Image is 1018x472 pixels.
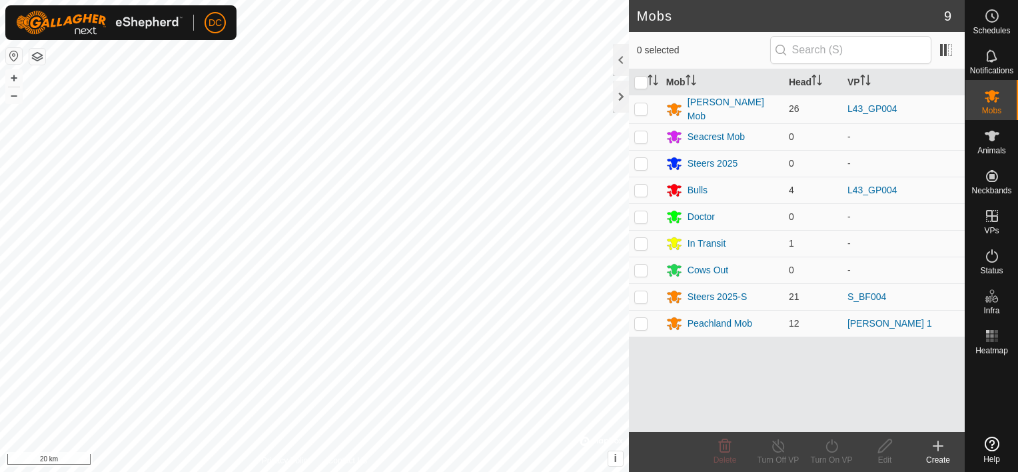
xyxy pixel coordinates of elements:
button: Reset Map [6,48,22,64]
td: - [842,230,965,257]
td: - [842,203,965,230]
th: Head [783,69,842,95]
a: Help [965,431,1018,469]
span: 0 [789,265,794,275]
span: 0 [789,211,794,222]
span: Heatmap [975,347,1008,355]
div: Create [911,454,965,466]
span: 0 [789,131,794,142]
p-sorticon: Activate to sort [648,77,658,87]
span: 1 [789,238,794,249]
a: Privacy Policy [262,455,312,467]
div: Edit [858,454,911,466]
button: – [6,87,22,103]
span: 9 [944,6,951,26]
span: 0 [789,158,794,169]
span: Help [983,455,1000,463]
span: Delete [714,455,737,465]
a: [PERSON_NAME] 1 [847,318,932,329]
span: VPs [984,227,999,235]
h2: Mobs [637,8,944,24]
p-sorticon: Activate to sort [860,77,871,87]
a: Contact Us [328,455,367,467]
a: S_BF004 [847,291,886,302]
div: Seacrest Mob [688,130,745,144]
a: L43_GP004 [847,185,897,195]
span: 12 [789,318,799,329]
td: - [842,123,965,150]
span: Animals [977,147,1006,155]
div: Cows Out [688,263,728,277]
span: 4 [789,185,794,195]
input: Search (S) [770,36,931,64]
td: - [842,150,965,177]
span: 21 [789,291,799,302]
div: Doctor [688,210,715,224]
span: Schedules [973,27,1010,35]
span: DC [209,16,222,30]
span: Notifications [970,67,1013,75]
button: + [6,70,22,86]
span: Neckbands [971,187,1011,195]
span: 26 [789,103,799,114]
th: Mob [661,69,783,95]
img: Gallagher Logo [16,11,183,35]
th: VP [842,69,965,95]
a: L43_GP004 [847,103,897,114]
div: Steers 2025 [688,157,738,171]
span: 0 selected [637,43,770,57]
span: i [614,453,617,464]
div: Peachland Mob [688,317,752,331]
button: Map Layers [29,49,45,65]
button: i [608,451,623,466]
div: Turn On VP [805,454,858,466]
span: Status [980,267,1003,275]
div: [PERSON_NAME] Mob [688,95,778,123]
div: Turn Off VP [752,454,805,466]
div: Steers 2025-S [688,290,748,304]
div: Bulls [688,183,708,197]
span: Infra [983,307,999,315]
td: - [842,257,965,283]
div: In Transit [688,237,726,251]
span: Mobs [982,107,1001,115]
p-sorticon: Activate to sort [686,77,696,87]
p-sorticon: Activate to sort [811,77,822,87]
